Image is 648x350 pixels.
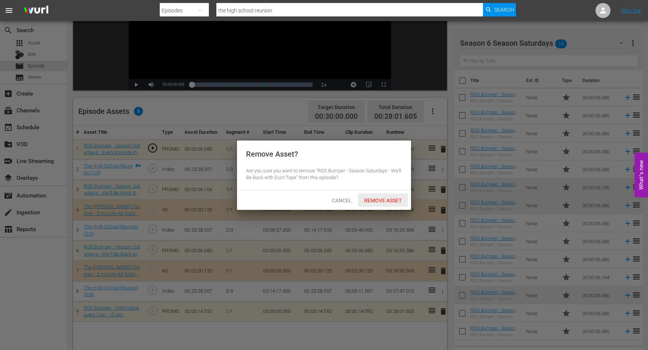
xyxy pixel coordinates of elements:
div: Are you sure you want to remove "RGS Bumper - Season Saturdays - We'll Be Back with Duct Tape" fr... [246,168,402,181]
a: Sign Out [621,7,641,13]
button: Open Feedback Widget [634,153,648,197]
button: Remove Asset [358,193,408,207]
button: Cancel [325,193,358,207]
img: ans4CAIJ8jUAAAAAAAAAAAAAAAAAAAAAAAAgQb4GAAAAAAAAAAAAAAAAAAAAAAAAJMjXAAAAAAAAAAAAAAAAAAAAAAAAgAT5G... [18,2,54,19]
div: Remove Asset? [246,150,298,159]
span: menu [4,6,13,15]
span: Search [494,3,514,16]
span: Cancel [326,197,358,203]
span: Remove Asset [358,197,408,203]
button: Search [483,3,516,16]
